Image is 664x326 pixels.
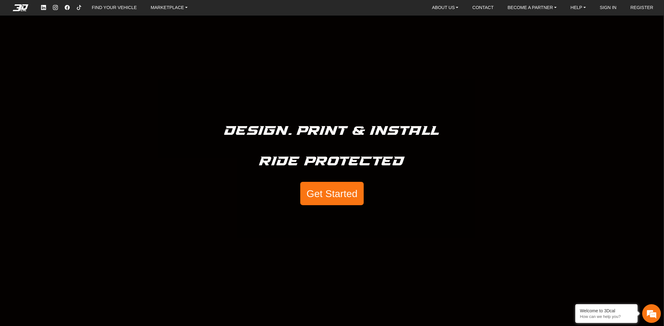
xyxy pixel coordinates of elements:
[148,3,190,13] a: MARKETPLACE
[429,3,461,13] a: ABOUT US
[628,3,656,13] a: REGISTER
[225,121,440,141] h5: Design. Print & Install
[260,151,405,172] h5: Ride Protected
[89,3,139,13] a: FIND YOUR VEHICLE
[568,3,588,13] a: HELP
[597,3,619,13] a: SIGN IN
[505,3,559,13] a: BECOME A PARTNER
[580,308,633,313] div: Welcome to 3Dcal
[300,182,364,206] button: Get Started
[580,314,633,319] p: How can we help you?
[470,3,496,13] a: CONTACT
